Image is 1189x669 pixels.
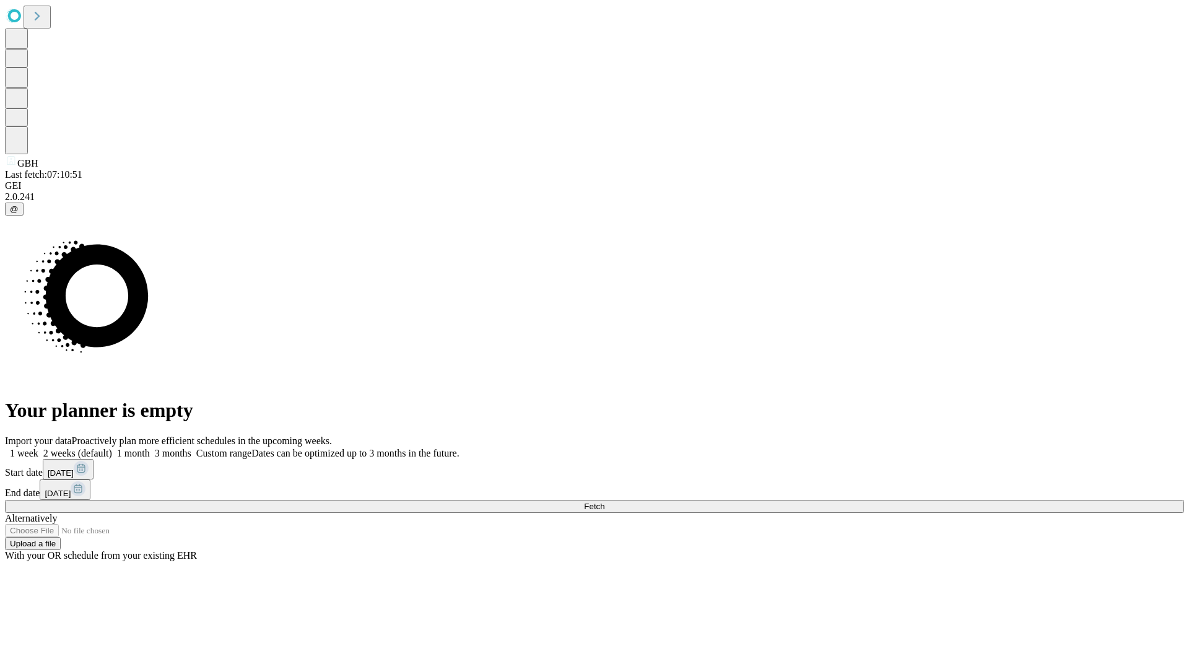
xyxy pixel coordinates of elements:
[10,448,38,458] span: 1 week
[5,537,61,550] button: Upload a file
[584,502,604,511] span: Fetch
[251,448,459,458] span: Dates can be optimized up to 3 months in the future.
[196,448,251,458] span: Custom range
[48,468,74,478] span: [DATE]
[5,500,1184,513] button: Fetch
[5,399,1184,422] h1: Your planner is empty
[5,191,1184,203] div: 2.0.241
[5,435,72,446] span: Import your data
[155,448,191,458] span: 3 months
[5,513,57,523] span: Alternatively
[117,448,150,458] span: 1 month
[43,448,112,458] span: 2 weeks (default)
[5,459,1184,479] div: Start date
[40,479,90,500] button: [DATE]
[72,435,332,446] span: Proactively plan more efficient schedules in the upcoming weeks.
[43,459,94,479] button: [DATE]
[45,489,71,498] span: [DATE]
[5,180,1184,191] div: GEI
[5,479,1184,500] div: End date
[5,169,82,180] span: Last fetch: 07:10:51
[5,203,24,216] button: @
[5,550,197,561] span: With your OR schedule from your existing EHR
[10,204,19,214] span: @
[17,158,38,168] span: GBH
